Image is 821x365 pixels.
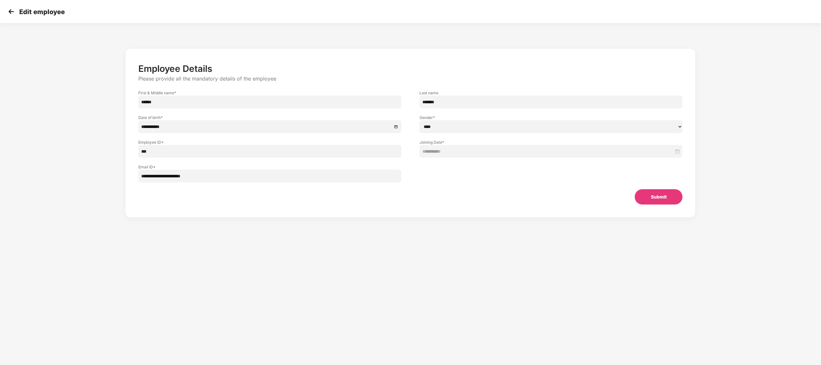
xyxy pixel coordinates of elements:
[635,189,683,205] button: Submit
[419,140,683,145] label: Joining Date
[138,115,402,120] label: Date of birth
[138,75,683,82] p: Please provide all the mandatory details of the employee
[138,90,402,96] label: First & Middle name
[19,8,65,16] p: Edit employee
[138,164,402,170] label: Email ID
[419,115,683,120] label: Gender
[6,7,16,16] img: svg+xml;base64,PHN2ZyB4bWxucz0iaHR0cDovL3d3dy53My5vcmcvMjAwMC9zdmciIHdpZHRoPSIzMCIgaGVpZ2h0PSIzMC...
[138,63,683,74] p: Employee Details
[419,90,683,96] label: Last name
[138,140,402,145] label: Employee ID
